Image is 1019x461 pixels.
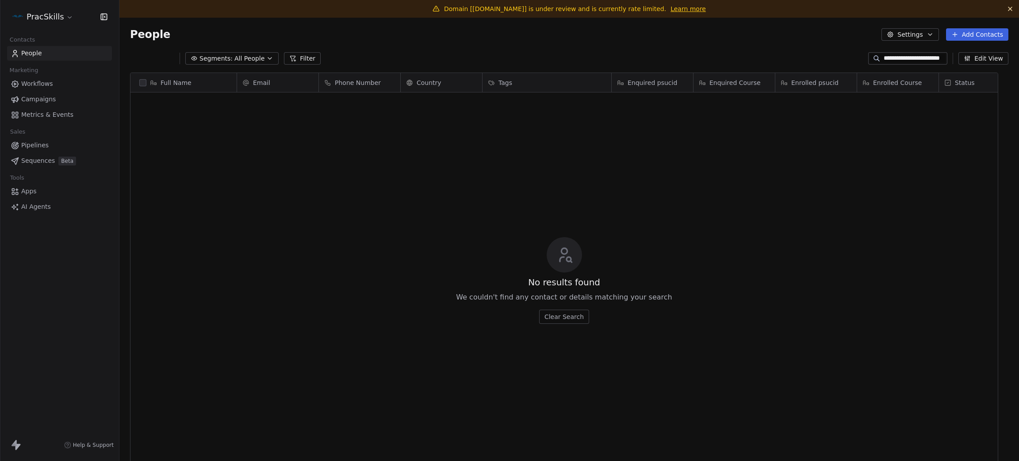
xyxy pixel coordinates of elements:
[881,28,939,41] button: Settings
[161,78,192,87] span: Full Name
[946,28,1008,41] button: Add Contacts
[130,73,237,92] div: Full Name
[417,78,441,87] span: Country
[401,73,482,92] div: Country
[21,49,42,58] span: People
[6,171,28,184] span: Tools
[958,52,1008,65] button: Edit View
[199,54,233,63] span: Segments:
[64,442,114,449] a: Help & Support
[6,64,42,77] span: Marketing
[670,4,706,13] a: Learn more
[612,73,693,92] div: Enquired psucid
[21,156,55,165] span: Sequences
[456,292,672,303] span: We couldn't find any contact or details matching your search
[693,73,775,92] div: Enquired Course
[528,276,600,288] span: No results found
[284,52,321,65] button: Filter
[12,12,23,22] img: PracSkills%20Email%20Display%20Picture.png
[7,108,112,122] a: Metrics & Events
[498,78,512,87] span: Tags
[21,110,73,119] span: Metrics & Events
[21,141,49,150] span: Pipelines
[7,92,112,107] a: Campaigns
[791,78,839,87] span: Enrolled psucid
[234,54,264,63] span: All People
[21,187,37,196] span: Apps
[7,200,112,214] a: AI Agents
[21,95,56,104] span: Campaigns
[955,78,975,87] span: Status
[335,78,381,87] span: Phone Number
[21,79,53,88] span: Workflows
[628,78,677,87] span: Enquired psucid
[27,11,64,23] span: PracSkills
[873,78,922,87] span: Enrolled Course
[73,442,114,449] span: Help & Support
[709,78,761,87] span: Enquired Course
[130,28,170,41] span: People
[7,77,112,91] a: Workflows
[7,154,112,168] a: SequencesBeta
[319,73,400,92] div: Phone Number
[7,46,112,61] a: People
[58,157,76,165] span: Beta
[7,184,112,199] a: Apps
[253,78,270,87] span: Email
[775,73,857,92] div: Enrolled psucid
[6,33,39,46] span: Contacts
[11,9,75,24] button: PracSkills
[539,310,589,324] button: Clear Search
[989,431,1010,452] iframe: Intercom live chat
[130,92,237,458] div: grid
[857,73,939,92] div: Enrolled Course
[6,125,29,138] span: Sales
[483,73,611,92] div: Tags
[21,202,51,211] span: AI Agents
[444,5,666,12] span: Domain [[DOMAIN_NAME]] is under review and is currently rate limited.
[237,73,318,92] div: Email
[7,138,112,153] a: Pipelines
